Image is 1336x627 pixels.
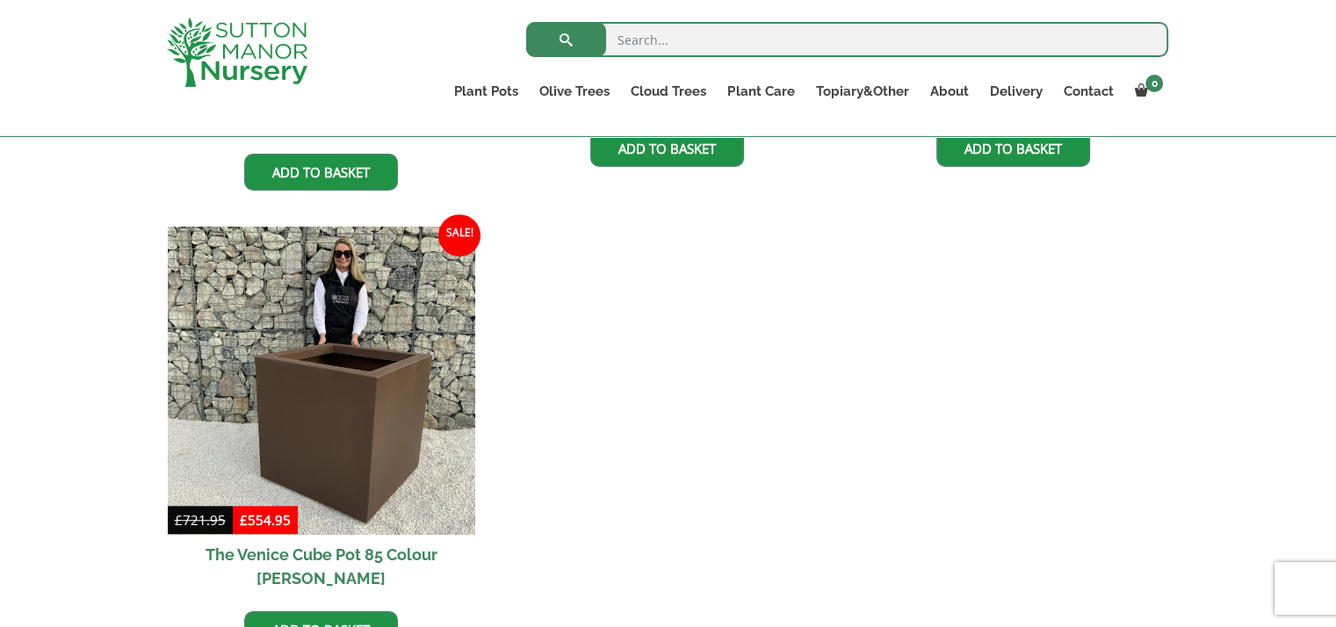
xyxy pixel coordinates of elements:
[526,22,1168,57] input: Search...
[919,79,979,104] a: About
[936,130,1090,167] a: Add to basket: “The Venice Cube Pot 85 Colour Charcoal”
[1123,79,1168,104] a: 0
[620,79,717,104] a: Cloud Trees
[1052,79,1123,104] a: Contact
[240,511,291,529] bdi: 554.95
[444,79,529,104] a: Plant Pots
[175,511,183,529] span: £
[717,79,805,104] a: Plant Care
[244,154,398,191] a: Add to basket: “The Venice Cube Pot 85 Colour Light Grey”
[175,511,226,529] bdi: 721.95
[979,79,1052,104] a: Delivery
[168,227,476,535] img: The Venice Cube Pot 85 Colour Mocha Brown
[167,18,307,87] img: logo
[805,79,919,104] a: Topiary&Other
[168,535,476,598] h2: The Venice Cube Pot 85 Colour [PERSON_NAME]
[529,79,620,104] a: Olive Trees
[168,227,476,598] a: Sale! The Venice Cube Pot 85 Colour [PERSON_NAME]
[1145,75,1163,92] span: 0
[438,214,480,256] span: Sale!
[590,130,744,167] a: Add to basket: “The Venice Cube Pot 85 Colour Clay”
[240,511,248,529] span: £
